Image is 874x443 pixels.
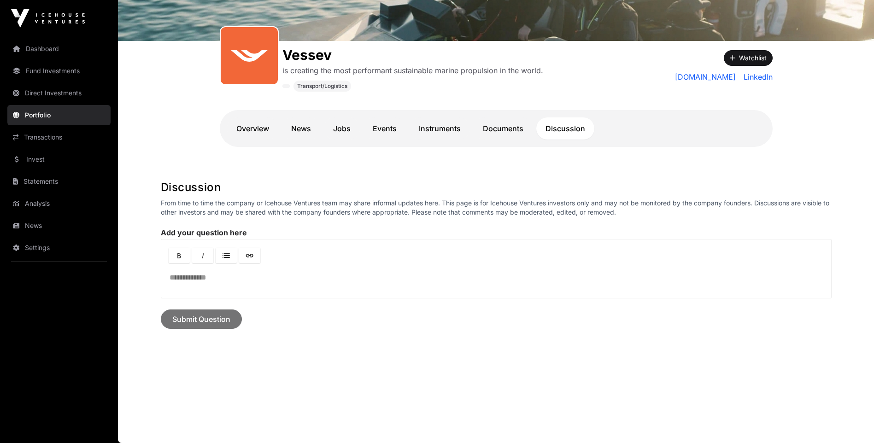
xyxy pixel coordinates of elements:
h1: Discussion [161,180,832,195]
a: Fund Investments [7,61,111,81]
a: Instruments [410,117,470,140]
a: LinkedIn [740,71,773,82]
a: Analysis [7,193,111,214]
a: Overview [227,117,278,140]
a: Documents [474,117,533,140]
span: Transport/Logistics [297,82,347,90]
a: Bold [169,248,190,263]
a: Lists [216,248,237,263]
iframe: Chat Widget [828,399,874,443]
a: Settings [7,238,111,258]
a: Events [364,117,406,140]
h1: Vessev [282,47,543,63]
a: Statements [7,171,111,192]
a: Portfolio [7,105,111,125]
a: News [282,117,320,140]
p: From time to time the company or Icehouse Ventures team may share informal updates here. This pag... [161,198,832,217]
a: Discussion [536,117,594,140]
label: Add your question here [161,228,832,237]
a: Invest [7,149,111,169]
img: SVGs_Vessev.svg [224,31,274,81]
button: Watchlist [724,50,773,66]
a: Jobs [324,117,360,140]
nav: Tabs [227,117,765,140]
p: is creating the most performant sustainable marine propulsion in the world. [282,65,543,76]
a: News [7,216,111,236]
a: Italic [192,248,213,263]
a: [DOMAIN_NAME] [675,71,736,82]
a: Transactions [7,127,111,147]
a: Dashboard [7,39,111,59]
img: Icehouse Ventures Logo [11,9,85,28]
a: Direct Investments [7,83,111,103]
a: Link [239,248,260,263]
